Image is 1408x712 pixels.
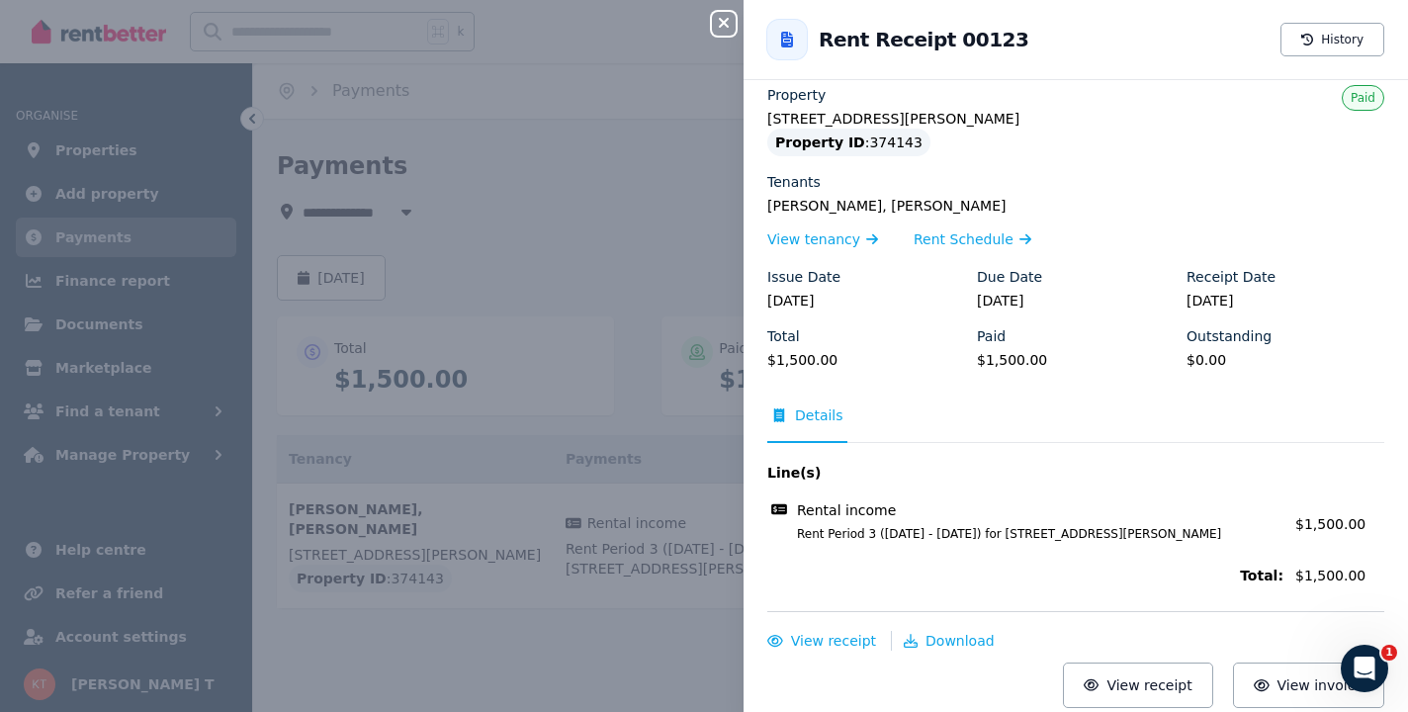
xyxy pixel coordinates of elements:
span: Line(s) [767,463,1283,483]
a: Rent Schedule [914,229,1031,249]
label: Property [767,85,826,105]
button: View receipt [767,631,876,651]
legend: [STREET_ADDRESS][PERSON_NAME] [767,109,1384,129]
label: Due Date [977,267,1042,287]
legend: [DATE] [1187,291,1384,311]
span: Details [795,405,843,425]
h2: Rent Receipt 00123 [819,26,1028,53]
legend: $0.00 [1187,350,1384,370]
span: Download [925,633,995,649]
span: Rental income [797,500,896,520]
span: View tenancy [767,229,860,249]
span: $1,500.00 [1295,516,1365,532]
span: Rent Schedule [914,229,1013,249]
span: Property ID [775,133,865,152]
label: Paid [977,326,1006,346]
legend: [PERSON_NAME], [PERSON_NAME] [767,196,1384,216]
iframe: Intercom live chat [1341,645,1388,692]
span: View invoice [1277,677,1364,693]
div: : 374143 [767,129,930,156]
span: Total: [767,566,1283,585]
nav: Tabs [767,405,1384,443]
span: Rent Period 3 ([DATE] - [DATE]) for [STREET_ADDRESS][PERSON_NAME] [773,526,1283,542]
legend: [DATE] [767,291,965,311]
label: Issue Date [767,267,840,287]
label: Outstanding [1187,326,1272,346]
button: View invoice [1233,663,1384,708]
span: Paid [1351,91,1375,105]
button: Download [904,631,995,651]
label: Tenants [767,172,821,192]
label: Total [767,326,800,346]
span: View receipt [791,633,876,649]
button: View receipt [1063,663,1213,708]
legend: $1,500.00 [977,350,1175,370]
label: Receipt Date [1187,267,1276,287]
span: 1 [1381,645,1397,661]
legend: $1,500.00 [767,350,965,370]
legend: [DATE] [977,291,1175,311]
button: History [1280,23,1384,56]
a: View tenancy [767,229,878,249]
span: View receipt [1106,677,1191,693]
span: $1,500.00 [1295,566,1384,585]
